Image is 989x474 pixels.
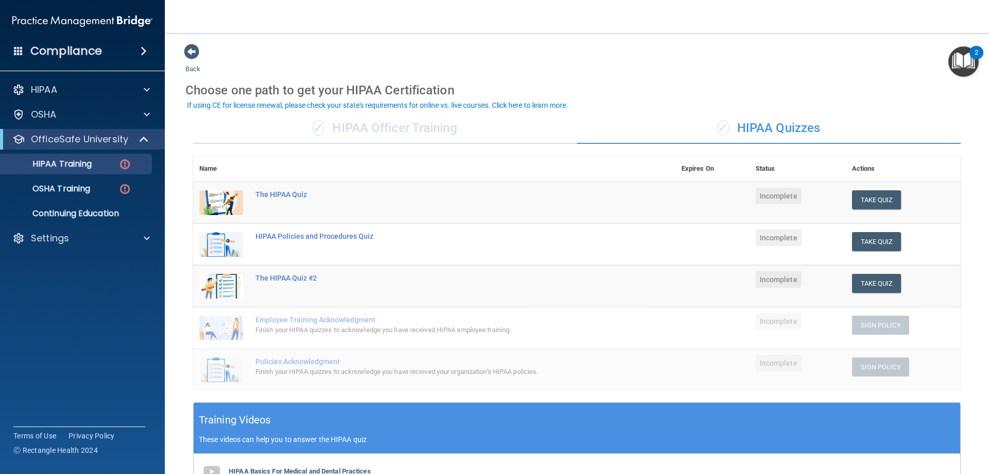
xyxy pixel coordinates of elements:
[577,113,961,144] div: HIPAA Quizzes
[255,232,624,240] div: HIPAA Policies and Procedures Quiz
[718,120,729,136] span: ✓
[756,188,802,204] span: Incomplete
[852,232,901,251] button: Take Quiz
[756,271,802,288] span: Incomplete
[255,316,624,324] div: Employee Training Acknowledgment
[852,274,901,293] button: Take Quiz
[756,355,802,371] span: Incomplete
[852,357,909,377] button: Sign Policy
[13,445,98,455] span: Ⓒ Rectangle Health 2024
[852,316,909,335] button: Sign Policy
[7,159,92,169] p: HIPAA Training
[749,156,846,182] th: Status
[675,156,749,182] th: Expires On
[12,108,150,121] a: OSHA
[12,84,150,96] a: HIPAA
[12,232,150,244] a: Settings
[852,190,901,209] button: Take Quiz
[255,366,624,378] div: Finish your HIPAA quizzes to acknowledge you have received your organization’s HIPAA policies.
[756,230,802,246] span: Incomplete
[13,431,56,441] a: Terms of Use
[948,46,979,77] button: Open Resource Center, 2 new notifications
[199,411,271,429] h5: Training Videos
[31,84,57,96] p: HIPAA
[185,75,968,105] div: Choose one path to get your HIPAA Certification
[30,44,102,58] h4: Compliance
[7,184,90,194] p: OSHA Training
[193,156,249,182] th: Name
[255,190,624,199] div: The HIPAA Quiz
[313,120,324,136] span: ✓
[12,11,152,31] img: PMB logo
[7,208,147,219] p: Continuing Education
[31,232,69,244] p: Settings
[31,108,57,121] p: OSHA
[69,431,115,441] a: Privacy Policy
[846,156,961,182] th: Actions
[118,158,131,171] img: danger-circle.6113f641.png
[31,133,128,145] p: OfficeSafe University
[193,113,577,144] div: HIPAA Officer Training
[255,357,624,366] div: Policies Acknowledgment
[756,313,802,330] span: Incomplete
[185,53,200,73] a: Back
[975,53,978,66] div: 2
[255,274,624,282] div: The HIPAA Quiz #2
[12,133,149,145] a: OfficeSafe University
[187,102,568,109] div: If using CE for license renewal, please check your state's requirements for online vs. live cours...
[118,183,131,195] img: danger-circle.6113f641.png
[199,435,955,444] p: These videos can help you to answer the HIPAA quiz
[185,100,570,110] button: If using CE for license renewal, please check your state's requirements for online vs. live cours...
[255,324,624,336] div: Finish your HIPAA quizzes to acknowledge you have received HIPAA employee training.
